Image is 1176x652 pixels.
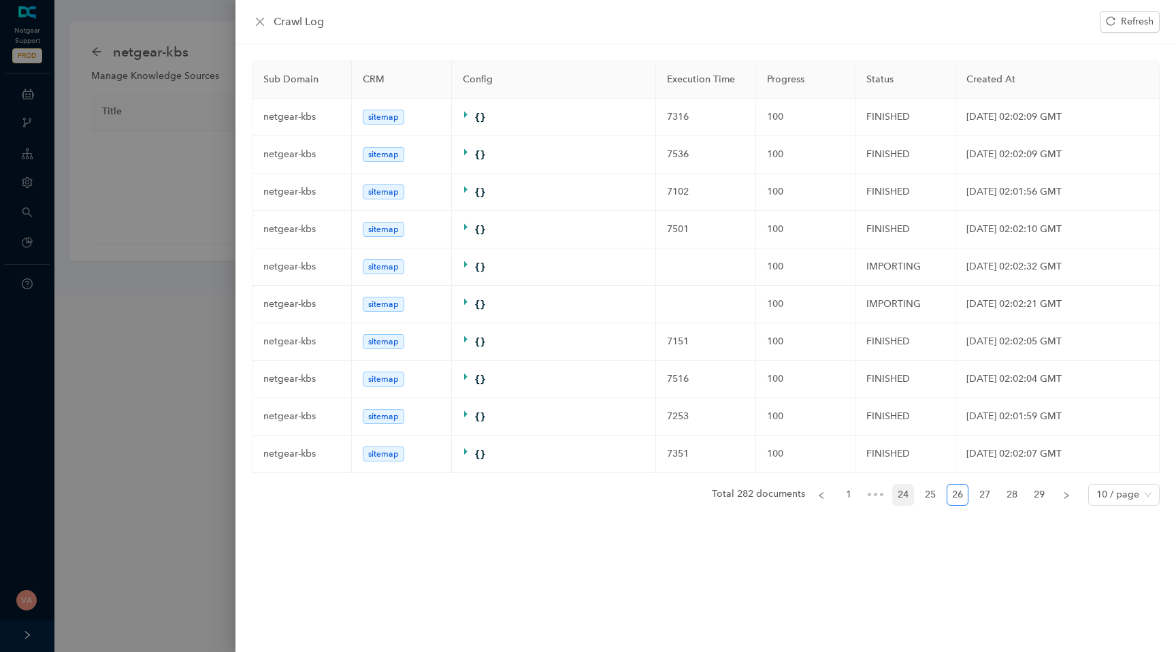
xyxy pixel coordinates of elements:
span: right [1062,491,1071,500]
td: netgear-kbs [252,361,353,398]
span: Refresh [1121,14,1154,29]
a: 26 [947,485,968,505]
span: { [474,297,480,312]
td: [DATE] 02:02:05 GMT [955,323,1160,361]
td: 100 [756,398,856,436]
li: 27 [974,484,996,506]
a: 25 [920,485,941,505]
td: 7536 [656,136,756,174]
td: 100 [756,136,856,174]
span: } [480,110,485,125]
a: 29 [1029,485,1049,505]
span: sitemap [363,222,404,237]
li: 29 [1028,484,1050,506]
td: FINISHED [855,174,955,211]
span: sitemap [363,334,404,349]
th: CRM [352,61,452,99]
span: reload [1106,16,1115,26]
li: Next Page [1056,484,1077,506]
button: left [811,484,832,506]
td: [DATE] 02:02:21 GMT [955,286,1160,323]
td: FINISHED [855,323,955,361]
span: } [480,147,485,162]
td: 100 [756,99,856,136]
button: Refresh [1100,11,1160,33]
td: netgear-kbs [252,436,353,473]
button: Close [252,16,268,28]
li: 24 [892,484,914,506]
span: } [480,409,485,424]
td: netgear-kbs [252,136,353,174]
td: [DATE] 02:02:07 GMT [955,436,1160,473]
td: netgear-kbs [252,323,353,361]
td: 100 [756,436,856,473]
li: Total 282 documents [712,484,805,506]
td: netgear-kbs [252,211,353,248]
td: [DATE] 02:01:56 GMT [955,174,1160,211]
span: } [480,446,485,461]
td: [DATE] 02:01:59 GMT [955,398,1160,436]
span: close [255,16,265,27]
th: Progress [756,61,856,99]
td: netgear-kbs [252,286,353,323]
span: sitemap [363,184,404,199]
td: 100 [756,361,856,398]
span: left [817,491,826,500]
td: netgear-kbs [252,99,353,136]
span: sitemap [363,297,404,312]
span: { [474,147,480,162]
span: { [474,334,480,349]
button: right [1056,484,1077,506]
th: Created At [955,61,1160,99]
td: [DATE] 02:02:10 GMT [955,211,1160,248]
span: sitemap [363,409,404,424]
td: FINISHED [855,211,955,248]
th: Sub Domain [252,61,353,99]
div: Page Size [1088,484,1160,506]
span: { [474,259,480,274]
th: Config [452,61,656,99]
td: 7253 [656,398,756,436]
td: 100 [756,286,856,323]
li: Previous 5 Pages [865,484,887,506]
li: 25 [919,484,941,506]
span: sitemap [363,372,404,387]
span: { [474,184,480,199]
span: Crawl Log [274,14,324,30]
span: { [474,446,480,461]
th: Execution Time [656,61,756,99]
td: [DATE] 02:02:04 GMT [955,361,1160,398]
a: 28 [1002,485,1022,505]
span: sitemap [363,110,404,125]
td: 7102 [656,174,756,211]
td: netgear-kbs [252,174,353,211]
td: IMPORTING [855,286,955,323]
span: { [474,222,480,237]
a: 27 [975,485,995,505]
span: } [480,334,485,349]
span: { [474,110,480,125]
td: FINISHED [855,99,955,136]
td: [DATE] 02:02:09 GMT [955,136,1160,174]
span: } [480,372,485,387]
td: 100 [756,211,856,248]
span: sitemap [363,147,404,162]
td: 7351 [656,436,756,473]
span: } [480,259,485,274]
span: } [480,222,485,237]
li: 26 [947,484,968,506]
td: FINISHED [855,436,955,473]
span: { [474,372,480,387]
li: Previous Page [811,484,832,506]
td: netgear-kbs [252,248,353,286]
th: Status [855,61,955,99]
span: } [480,297,485,312]
td: 100 [756,248,856,286]
td: IMPORTING [855,248,955,286]
td: FINISHED [855,136,955,174]
td: 100 [756,323,856,361]
span: ••• [865,484,887,506]
span: sitemap [363,446,404,461]
td: 7151 [656,323,756,361]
